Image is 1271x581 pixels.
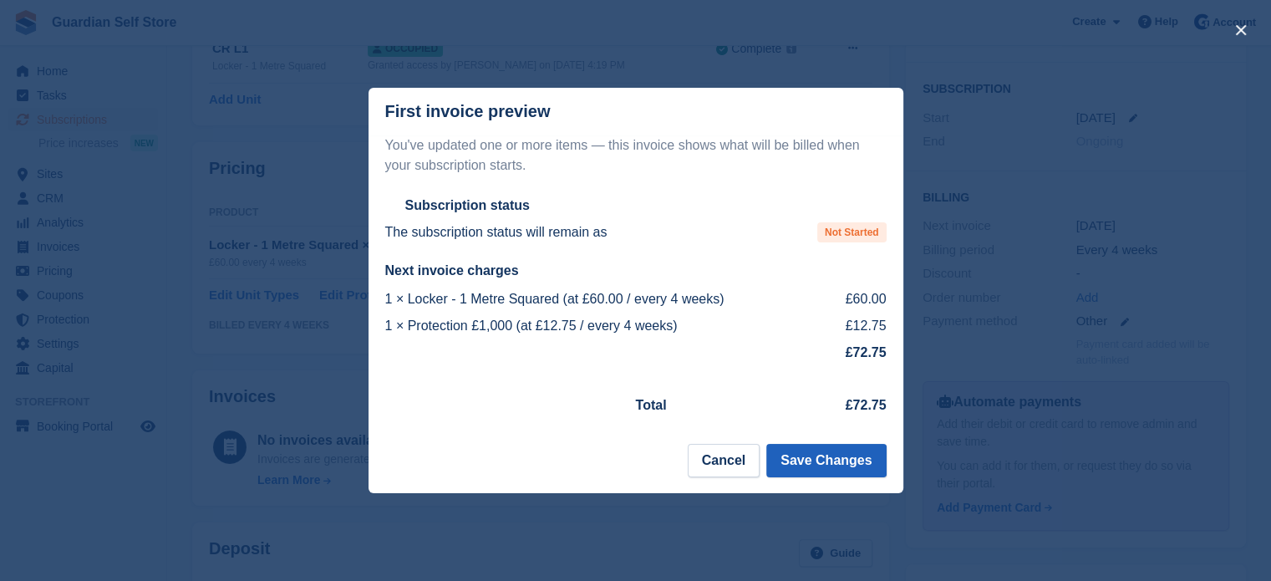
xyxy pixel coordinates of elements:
[385,222,608,242] p: The subscription status will remain as
[405,197,530,214] h2: Subscription status
[832,286,887,313] td: £60.00
[832,313,887,339] td: £12.75
[385,262,887,279] h2: Next invoice charges
[385,313,832,339] td: 1 × Protection £1,000 (at £12.75 / every 4 weeks)
[817,222,887,242] span: Not Started
[385,286,832,313] td: 1 × Locker - 1 Metre Squared (at £60.00 / every 4 weeks)
[846,398,887,412] strong: £72.75
[385,102,551,121] p: First invoice preview
[636,398,667,412] strong: Total
[766,444,886,477] button: Save Changes
[1228,17,1254,43] button: close
[688,444,760,477] button: Cancel
[846,345,887,359] strong: £72.75
[385,135,887,176] p: You've updated one or more items — this invoice shows what will be billed when your subscription ...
